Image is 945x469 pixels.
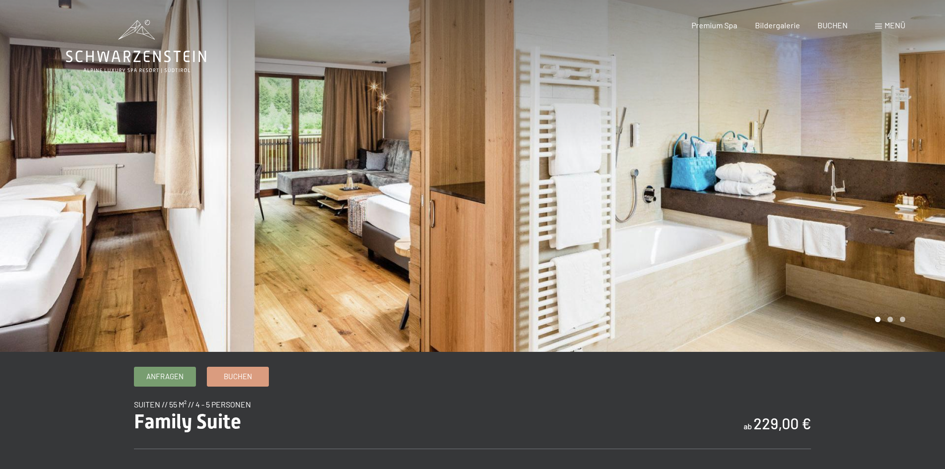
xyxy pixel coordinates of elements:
a: BUCHEN [818,20,848,30]
a: Premium Spa [692,20,737,30]
b: 229,00 € [754,414,811,432]
span: Suiten // 55 m² // 4 - 5 Personen [134,400,251,409]
a: Buchen [207,367,268,386]
span: Family Suite [134,410,241,433]
span: ab [744,421,752,431]
span: Anfragen [146,371,184,382]
a: Bildergalerie [755,20,800,30]
span: Buchen [224,371,252,382]
span: Menü [884,20,905,30]
a: Anfragen [134,367,195,386]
